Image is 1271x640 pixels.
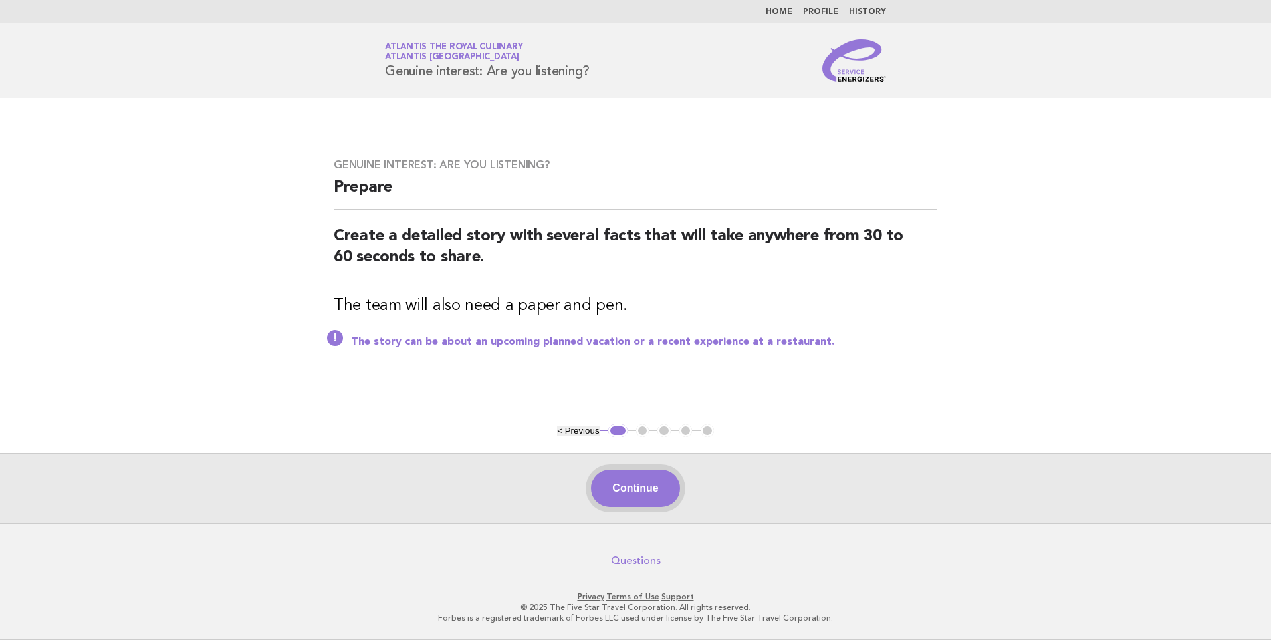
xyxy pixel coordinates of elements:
a: Home [766,8,792,16]
p: · · [229,591,1042,602]
p: © 2025 The Five Star Travel Corporation. All rights reserved. [229,602,1042,613]
button: Continue [591,470,679,507]
a: Questions [611,554,661,567]
a: Atlantis the Royal CulinaryAtlantis [GEOGRAPHIC_DATA] [385,43,522,61]
p: The story can be about an upcoming planned vacation or a recent experience at a restaurant. [351,335,937,349]
img: Service Energizers [822,39,886,82]
a: Support [661,592,694,601]
button: 1 [608,424,628,438]
a: History [849,8,886,16]
h2: Create a detailed story with several facts that will take anywhere from 30 to 60 seconds to share. [334,226,937,279]
h2: Prepare [334,177,937,210]
a: Profile [803,8,838,16]
p: Forbes is a registered trademark of Forbes LLC used under license by The Five Star Travel Corpora... [229,613,1042,623]
a: Terms of Use [606,592,659,601]
h1: Genuine interest: Are you listening? [385,43,590,78]
a: Privacy [578,592,604,601]
button: < Previous [557,426,599,436]
h3: Genuine interest: Are you listening? [334,158,937,172]
h3: The team will also need a paper and pen. [334,295,937,317]
span: Atlantis [GEOGRAPHIC_DATA] [385,53,519,62]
